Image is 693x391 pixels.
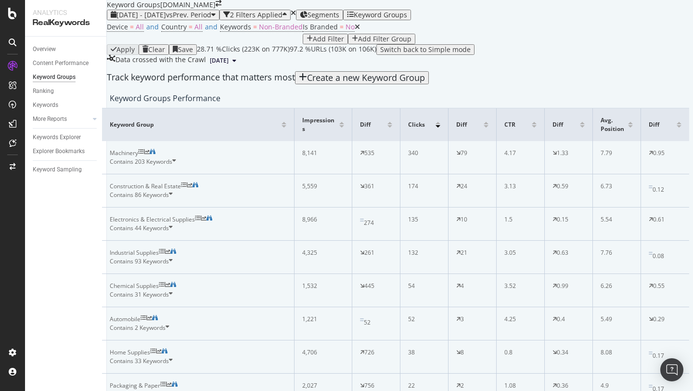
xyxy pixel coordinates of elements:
a: Keyword Groups [33,72,100,82]
span: 86 Keywords [135,191,169,199]
div: Packaging & Paper [110,381,160,390]
div: More Reports [33,114,67,124]
div: 79 [461,149,467,157]
div: Explorer Bookmarks [33,146,85,156]
span: Contains [110,191,169,199]
div: 3.05 [504,248,533,257]
div: 3.13 [504,182,533,191]
div: 6.73 [601,182,629,191]
div: Keywords Explorer [33,132,81,143]
a: Keyword Sampling [33,165,100,175]
div: 1.08 [504,381,533,390]
span: Clicks [408,120,425,129]
span: Segments [308,10,339,19]
div: Keyword Groups [354,11,407,19]
span: Keyword Group [110,120,154,129]
div: 4.9 [601,381,629,390]
div: 3 [461,315,464,324]
div: 0.63 [557,248,568,257]
img: Equal [360,318,364,321]
div: 10 [461,215,467,224]
button: Clear [139,44,169,55]
span: Contains [110,324,166,332]
div: 0.08 [653,252,664,261]
span: Contains [110,290,169,299]
div: 756 [364,381,374,390]
div: 0.36 [557,381,568,390]
div: Switch back to Simple mode [380,46,471,53]
div: 0.95 [653,149,665,157]
div: 0.99 [557,282,568,290]
span: Diff [649,120,659,129]
span: 93 Keywords [135,257,169,265]
span: 33 Keywords [135,357,169,365]
div: Home Supplies [110,348,150,357]
span: Contains [110,257,169,266]
div: 4.25 [504,315,533,324]
span: = [189,22,192,31]
div: 340 [408,149,437,157]
button: Save [169,44,197,55]
div: 132 [408,248,437,257]
div: 3.52 [504,282,533,290]
span: 44 Keywords [135,224,169,232]
div: Construction & Real Estate [110,182,181,191]
button: 2 Filters Applied [219,10,291,20]
button: Apply [107,44,139,55]
span: and [146,22,159,31]
span: All [136,22,144,31]
div: Machinery [110,149,138,157]
span: Device [107,22,128,31]
span: Contains [110,357,169,365]
span: = [130,22,134,31]
span: = [253,22,257,31]
div: 0.29 [653,315,665,324]
span: vs Prev. Period [166,10,211,19]
img: Equal [649,385,653,388]
div: 4,325 [302,248,340,257]
div: Data crossed with the Crawl [115,55,206,66]
div: 2 Filters Applied [230,11,282,19]
span: Diff [552,120,563,129]
div: Add Filter [313,35,344,43]
button: Create a new Keyword Group [295,71,429,84]
div: 2 [461,381,464,390]
div: Industrial Supplies [110,248,159,257]
div: 7.76 [601,248,629,257]
span: Keywords [220,22,251,31]
span: No [346,22,355,31]
span: Is Branded [303,22,338,31]
button: Add Filter Group [348,34,415,44]
div: 135 [408,215,437,224]
img: Equal [360,219,364,222]
div: 2,027 [302,381,340,390]
div: 8,141 [302,149,340,157]
span: = [340,22,344,31]
div: Clear [148,46,165,53]
div: 1,532 [302,282,340,290]
div: 4,706 [302,348,340,357]
span: Impressions [302,116,337,133]
div: 1.33 [557,149,568,157]
span: Diff [456,120,467,129]
span: Contains [110,224,169,233]
div: 0.4 [557,315,565,324]
div: 6.26 [601,282,629,290]
a: Overview [33,44,100,54]
button: Switch back to Simple mode [376,44,475,55]
span: 203 Keywords [135,157,172,166]
div: Create a new Keyword Group [307,73,425,83]
img: Equal [649,252,653,255]
div: RealKeywords [33,17,99,28]
button: Keyword Groups [343,10,411,20]
div: 24 [461,182,467,191]
a: Keywords [33,100,100,110]
span: CTR [504,120,515,129]
div: 445 [364,282,374,290]
span: All [194,22,203,31]
span: Avg. Position [601,116,626,133]
div: Analytics [33,8,99,17]
div: Overview [33,44,56,54]
span: and [205,22,218,31]
button: Segments [296,10,343,20]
